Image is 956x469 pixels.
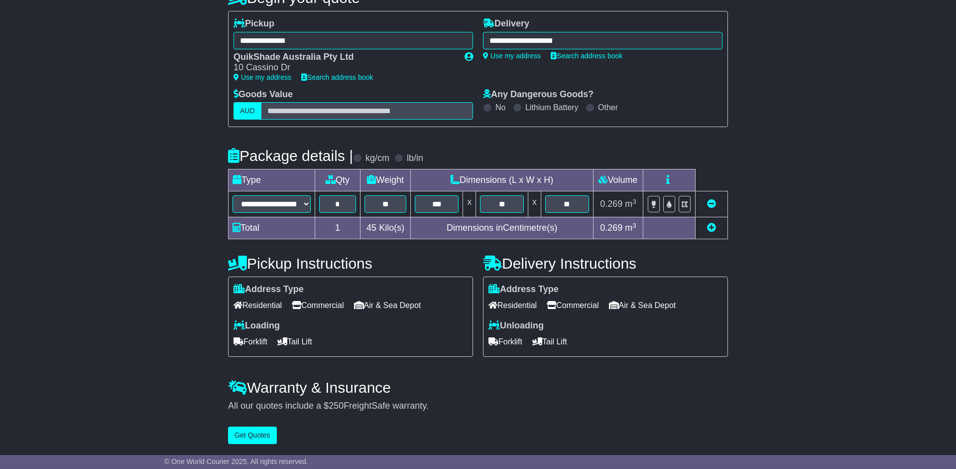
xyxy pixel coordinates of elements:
a: Use my address [483,52,541,60]
label: Pickup [234,18,274,29]
td: Qty [315,169,360,191]
span: 0.269 [600,223,622,233]
label: AUD [234,102,261,120]
td: Volume [593,169,643,191]
a: Remove this item [707,199,716,209]
span: Air & Sea Depot [609,298,676,313]
td: Kilo(s) [360,217,410,239]
td: Dimensions (L x W x H) [411,169,594,191]
div: QuikShade Australia Pty Ltd [234,52,455,63]
td: Dimensions in Centimetre(s) [411,217,594,239]
span: Forklift [234,334,267,349]
td: 1 [315,217,360,239]
div: 10 Cassino Dr [234,62,455,73]
a: Search address book [301,73,373,81]
button: Get Quotes [228,427,277,444]
h4: Delivery Instructions [483,255,728,272]
span: Tail Lift [532,334,567,349]
td: Type [229,169,315,191]
h4: Package details | [228,148,353,164]
td: Weight [360,169,410,191]
span: 45 [366,223,376,233]
h4: Pickup Instructions [228,255,473,272]
label: lb/in [407,153,423,164]
a: Search address book [551,52,622,60]
label: Address Type [234,284,304,295]
label: Goods Value [234,89,293,100]
span: Forklift [488,334,522,349]
td: x [463,191,476,217]
td: x [528,191,541,217]
a: Add new item [707,223,716,233]
label: Address Type [488,284,559,295]
label: Lithium Battery [525,103,579,112]
h4: Warranty & Insurance [228,379,728,396]
span: Tail Lift [277,334,312,349]
span: Residential [488,298,537,313]
label: Other [598,103,618,112]
sup: 3 [632,222,636,229]
span: © One World Courier 2025. All rights reserved. [164,458,308,466]
span: 0.269 [600,199,622,209]
label: Any Dangerous Goods? [483,89,594,100]
span: Commercial [547,298,598,313]
span: m [625,199,636,209]
span: Commercial [292,298,344,313]
td: Total [229,217,315,239]
div: All our quotes include a $ FreightSafe warranty. [228,401,728,412]
span: Residential [234,298,282,313]
span: 250 [329,401,344,411]
label: No [495,103,505,112]
a: Use my address [234,73,291,81]
sup: 3 [632,198,636,205]
label: Unloading [488,320,544,331]
label: Loading [234,320,280,331]
span: m [625,223,636,233]
label: kg/cm [365,153,389,164]
label: Delivery [483,18,529,29]
span: Air & Sea Depot [354,298,421,313]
